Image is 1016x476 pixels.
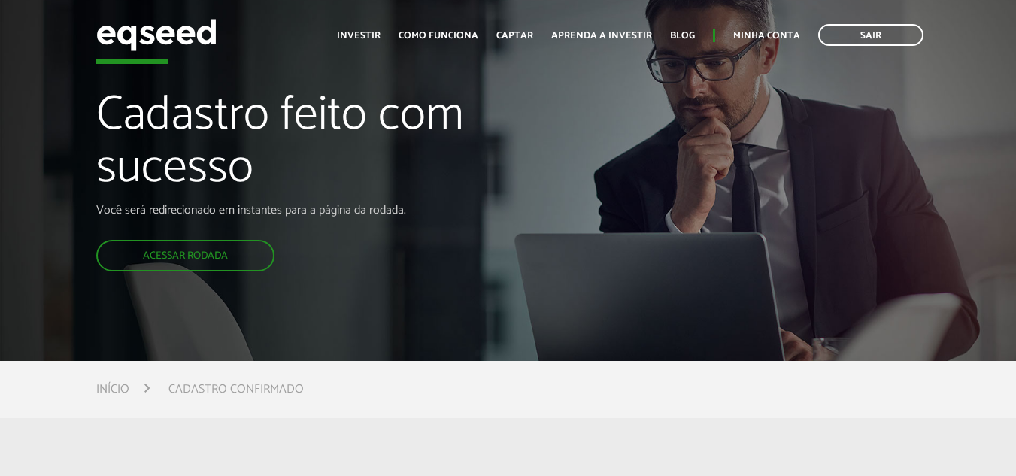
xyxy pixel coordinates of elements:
a: Investir [337,31,381,41]
a: Sair [818,24,923,46]
a: Blog [670,31,695,41]
a: Captar [496,31,533,41]
h1: Cadastro feito com sucesso [96,89,582,203]
a: Aprenda a investir [551,31,652,41]
a: Minha conta [733,31,800,41]
img: EqSeed [96,15,217,55]
p: Você será redirecionado em instantes para a página da rodada. [96,203,582,217]
a: Acessar rodada [96,240,274,271]
a: Como funciona [399,31,478,41]
li: Cadastro confirmado [168,379,304,399]
a: Início [96,384,129,396]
